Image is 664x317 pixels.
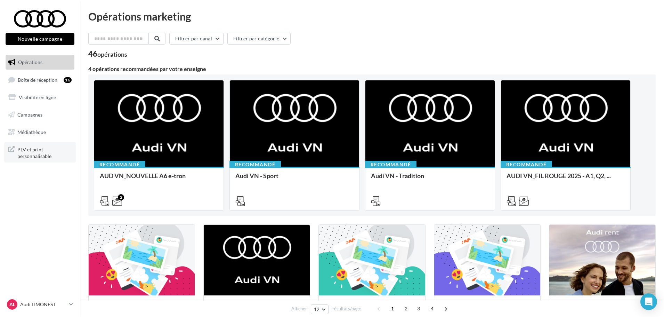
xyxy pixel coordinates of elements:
[64,77,72,83] div: 16
[311,304,329,314] button: 12
[365,161,416,168] div: Recommandé
[4,142,76,163] a: PLV et print personnalisable
[17,145,72,160] span: PLV et print personnalisable
[314,307,320,312] span: 12
[400,303,412,314] span: 2
[4,55,76,70] a: Opérations
[88,11,656,22] div: Opérations marketing
[501,161,552,168] div: Recommandé
[4,72,76,87] a: Boîte de réception16
[118,194,124,200] div: 2
[18,77,57,82] span: Boîte de réception
[88,50,127,58] div: 46
[332,306,361,312] span: résultats/page
[100,172,186,180] span: AUD VN_NOUVELLE A6 e-tron
[229,161,281,168] div: Recommandé
[4,125,76,140] a: Médiathèque
[507,172,611,180] span: AUDI VN_FIL ROUGE 2025 - A1, Q2, ...
[17,112,42,118] span: Campagnes
[19,94,56,100] span: Visibilité en ligne
[17,129,46,135] span: Médiathèque
[88,66,656,72] div: 4 opérations recommandées par votre enseigne
[291,306,307,312] span: Afficher
[169,33,224,45] button: Filtrer par canal
[9,301,15,308] span: AL
[20,301,66,308] p: Audi LIMONEST
[97,51,127,57] div: opérations
[387,303,398,314] span: 1
[227,33,291,45] button: Filtrer par catégorie
[94,161,145,168] div: Recommandé
[4,108,76,122] a: Campagnes
[413,303,424,314] span: 3
[427,303,438,314] span: 4
[6,298,74,311] a: AL Audi LIMONEST
[4,90,76,105] a: Visibilité en ligne
[18,59,42,65] span: Opérations
[371,172,424,180] span: Audi VN - Tradition
[235,172,278,180] span: Audi VN - Sport
[6,33,74,45] button: Nouvelle campagne
[640,293,657,310] div: Open Intercom Messenger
